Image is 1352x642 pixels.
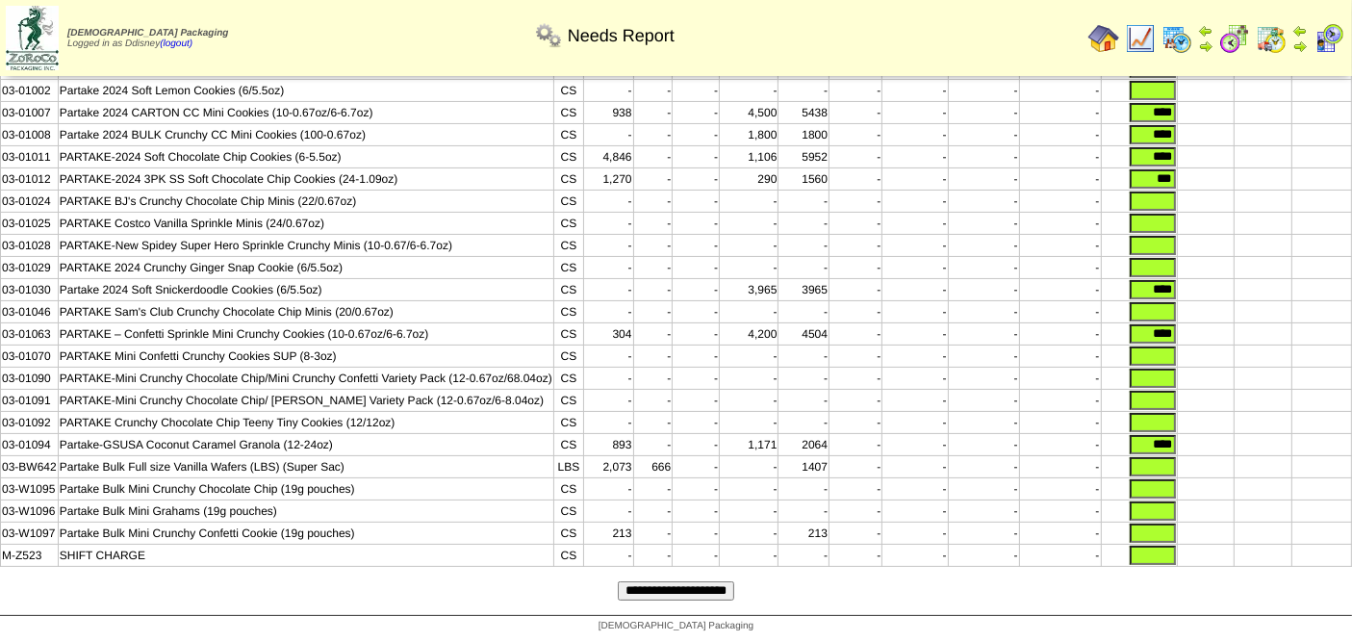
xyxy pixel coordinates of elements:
td: - [948,124,1019,146]
td: - [1019,346,1101,368]
td: - [778,501,829,523]
td: 03-01025 [1,213,59,235]
td: LBS [554,456,583,478]
td: - [633,102,673,124]
td: - [829,346,882,368]
td: - [633,279,673,301]
td: - [1019,279,1101,301]
td: - [948,456,1019,478]
td: - [829,390,882,412]
img: home.gif [1088,23,1119,54]
td: CS [554,478,583,501]
td: - [778,213,829,235]
td: - [1019,323,1101,346]
td: 03-01007 [1,102,59,124]
td: - [673,412,720,434]
td: - [1019,102,1101,124]
td: - [882,102,948,124]
td: - [633,235,673,257]
td: - [720,257,778,279]
td: - [633,257,673,279]
td: - [1019,456,1101,478]
td: - [633,545,673,567]
td: - [948,257,1019,279]
td: 2,073 [583,456,633,478]
td: - [673,213,720,235]
td: - [1019,434,1101,456]
td: 1,800 [720,124,778,146]
td: - [720,478,778,501]
td: - [829,146,882,168]
td: - [882,390,948,412]
td: CS [554,146,583,168]
td: CS [554,191,583,213]
span: Needs Report [568,26,675,46]
td: - [882,191,948,213]
td: - [583,478,633,501]
td: - [882,168,948,191]
td: - [720,523,778,545]
img: arrowright.gif [1292,39,1308,54]
td: - [673,523,720,545]
td: - [829,301,882,323]
td: 03-BW642 [1,456,59,478]
td: - [1019,501,1101,523]
td: Partake 2024 Soft Snickerdoodle Cookies (6/5.5oz) [58,279,554,301]
td: - [948,323,1019,346]
td: - [829,80,882,102]
td: - [778,301,829,323]
td: 03-W1096 [1,501,59,523]
td: PARTAKE Crunchy Chocolate Chip Teeny Tiny Cookies (12/12oz) [58,412,554,434]
td: - [1019,80,1101,102]
td: - [882,80,948,102]
td: - [778,478,829,501]
td: - [583,412,633,434]
td: - [583,80,633,102]
td: - [948,191,1019,213]
td: - [948,168,1019,191]
td: - [948,279,1019,301]
td: 03-01028 [1,235,59,257]
td: - [720,368,778,390]
td: 1407 [778,456,829,478]
td: 03-01070 [1,346,59,368]
td: - [882,323,948,346]
td: - [720,191,778,213]
td: - [829,456,882,478]
td: - [948,102,1019,124]
span: Logged in as Ddisney [67,28,228,49]
td: - [673,501,720,523]
td: 1,106 [720,146,778,168]
td: PARTAKE-New Spidey Super Hero Sprinkle Crunchy Minis (10-0.67/6-6.7oz) [58,235,554,257]
td: - [720,80,778,102]
td: - [673,80,720,102]
img: zoroco-logo-small.webp [6,6,59,70]
td: 03-01090 [1,368,59,390]
span: [DEMOGRAPHIC_DATA] Packaging [599,621,753,631]
img: calendarprod.gif [1161,23,1192,54]
td: Partake Bulk Full size Vanilla Wafers (LBS) (Super Sac) [58,456,554,478]
td: - [633,80,673,102]
td: - [720,301,778,323]
td: - [673,545,720,567]
td: - [633,523,673,545]
td: - [633,168,673,191]
td: - [673,390,720,412]
td: Partake 2024 Soft Lemon Cookies (6/5.5oz) [58,80,554,102]
td: - [829,168,882,191]
td: - [583,390,633,412]
td: - [633,501,673,523]
td: - [882,279,948,301]
td: 2064 [778,434,829,456]
td: - [1019,146,1101,168]
td: 4,846 [583,146,633,168]
td: - [948,346,1019,368]
td: - [720,501,778,523]
td: - [948,301,1019,323]
td: - [583,213,633,235]
td: - [948,213,1019,235]
td: PARTAKE-2024 3PK SS Soft Chocolate Chip Cookies (24-1.09oz) [58,168,554,191]
td: - [583,346,633,368]
td: Partake 2024 CARTON CC Mini Cookies (10-0.67oz/6-6.7oz) [58,102,554,124]
img: workflow.png [533,20,564,51]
